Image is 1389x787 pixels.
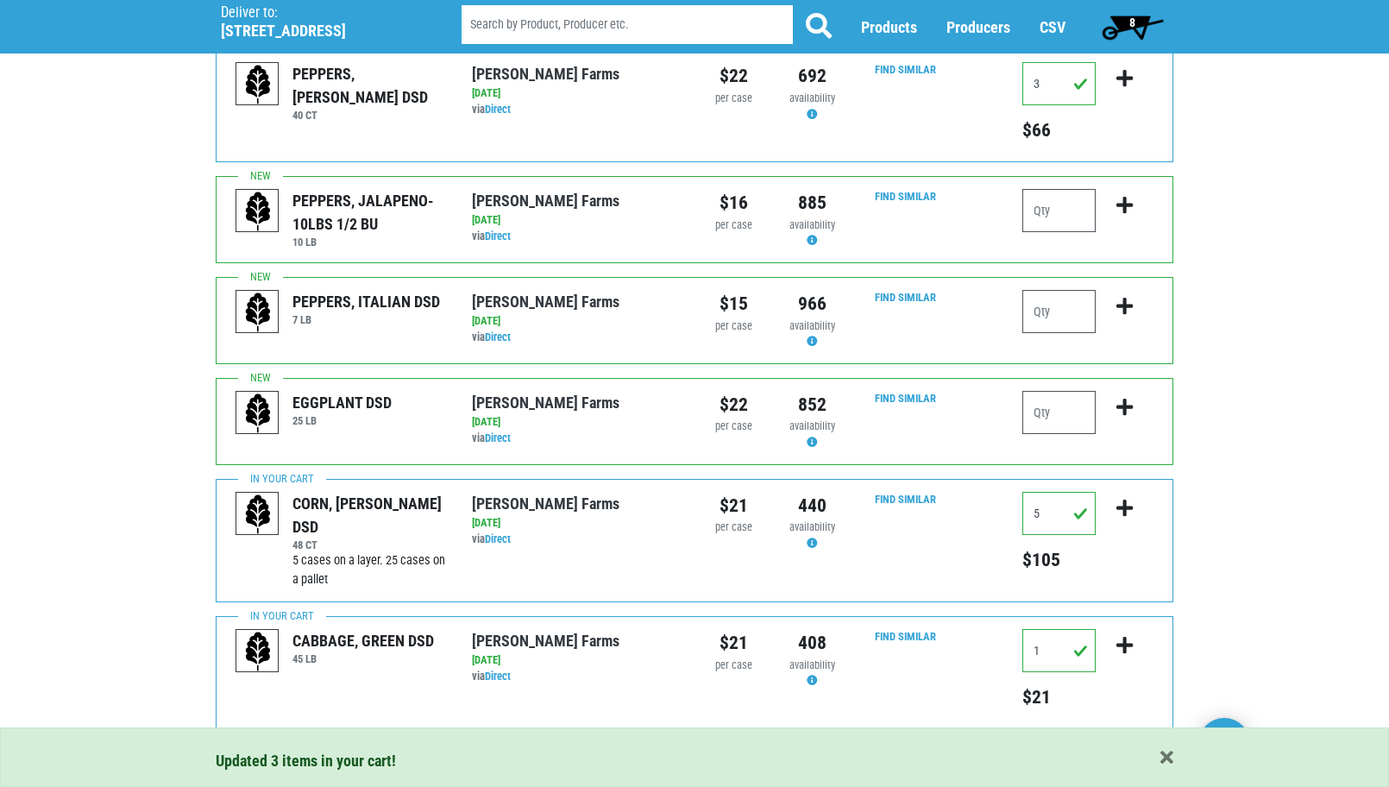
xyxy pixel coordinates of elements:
a: CSV [1040,18,1065,36]
input: Qty [1022,62,1096,105]
div: via [472,102,682,118]
div: [DATE] [472,313,682,330]
div: [DATE] [472,515,682,532]
a: Direct [485,670,511,683]
div: via [472,532,682,548]
h6: 7 LB [292,313,440,326]
div: $15 [707,290,760,318]
div: per case [707,217,760,234]
div: $16 [707,189,760,217]
a: [PERSON_NAME] Farms [472,65,619,83]
a: [PERSON_NAME] Farms [472,293,619,311]
h6: 10 LB [292,236,445,249]
img: placeholder-variety-43d6402dacf2d531de610a020419775a.svg [236,190,280,233]
div: via [472,229,682,245]
h6: 48 CT [292,538,445,551]
a: Direct [485,103,511,116]
a: Find Similar [875,190,936,203]
img: placeholder-variety-43d6402dacf2d531de610a020419775a.svg [236,493,280,536]
input: Qty [1022,189,1096,232]
div: via [472,431,682,447]
div: per case [707,419,760,435]
div: PEPPERS, ITALIAN DSD [292,290,440,313]
img: placeholder-variety-43d6402dacf2d531de610a020419775a.svg [236,63,280,106]
a: [PERSON_NAME] Farms [472,192,619,210]
div: Updated 3 items in your cart! [216,749,1173,772]
input: Qty [1022,629,1096,672]
div: 966 [786,290,839,318]
a: [PERSON_NAME] Farms [472,494,619,513]
p: Deliver to: [221,4,418,22]
a: Producers [946,18,1010,36]
div: CORN, [PERSON_NAME] DSD [292,492,445,538]
div: EGGPLANT DSD [292,391,392,414]
div: per case [707,318,760,335]
div: via [472,669,682,685]
img: placeholder-variety-43d6402dacf2d531de610a020419775a.svg [236,392,280,435]
div: $21 [707,629,760,657]
div: CABBAGE, GREEN DSD [292,629,434,652]
div: [DATE] [472,414,682,431]
span: availability [789,218,835,231]
a: [PERSON_NAME] Farms [472,632,619,650]
div: per case [707,658,760,674]
a: Direct [485,331,511,343]
h5: [STREET_ADDRESS] [221,22,418,41]
div: via [472,330,682,346]
input: Search by Product, Producer etc. [462,5,793,44]
span: availability [789,658,835,671]
a: Find Similar [875,291,936,304]
a: Products [861,18,917,36]
h6: 25 LB [292,414,392,427]
span: availability [789,419,835,432]
h6: 45 LB [292,652,434,665]
div: per case [707,519,760,536]
a: Find Similar [875,630,936,643]
span: availability [789,520,835,533]
a: Direct [485,230,511,242]
div: Availability may be subject to change. [786,91,839,123]
a: Find Similar [875,63,936,76]
h5: Total price [1022,119,1096,142]
div: Availability may be subject to change. [786,519,839,552]
div: PEPPERS, JALAPENO- 10LBS 1/2 BU [292,189,445,236]
div: Availability may be subject to change. [786,658,839,690]
span: 5 cases on a layer. 25 cases on a pallet [292,553,445,587]
div: 440 [786,492,839,519]
input: Qty [1022,290,1096,333]
div: $22 [707,62,760,90]
div: $22 [707,391,760,419]
a: [PERSON_NAME] Farms [472,393,619,412]
input: Qty [1022,391,1096,434]
h5: Total price [1022,549,1096,571]
div: PEPPERS, [PERSON_NAME] DSD [292,62,445,109]
a: Direct [485,431,511,444]
h6: 40 CT [292,109,445,122]
div: [DATE] [472,652,682,669]
div: 408 [786,629,839,657]
span: availability [789,91,835,104]
img: placeholder-variety-43d6402dacf2d531de610a020419775a.svg [236,630,280,673]
a: Find Similar [875,493,936,506]
div: per case [707,91,760,107]
div: 852 [786,391,839,419]
h5: Total price [1022,686,1096,708]
a: 8 [1094,9,1171,44]
div: 692 [786,62,839,90]
div: [DATE] [472,85,682,102]
span: availability [789,319,835,332]
div: $21 [707,492,760,519]
a: Direct [485,532,511,545]
div: [DATE] [472,212,682,229]
img: placeholder-variety-43d6402dacf2d531de610a020419775a.svg [236,291,280,334]
input: Qty [1022,492,1096,535]
a: Find Similar [875,392,936,405]
div: 885 [786,189,839,217]
span: 8 [1129,16,1135,29]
